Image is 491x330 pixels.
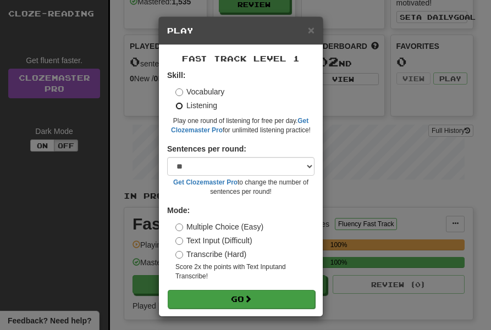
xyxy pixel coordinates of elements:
small: Score 2x the points with Text Input and Transcribe ! [175,262,315,281]
input: Transcribe (Hard) [175,251,183,259]
label: Text Input (Difficult) [175,235,252,246]
label: Vocabulary [175,86,224,97]
a: Get Clozemaster Pro [173,178,238,186]
input: Vocabulary [175,88,183,96]
input: Listening [175,102,183,110]
small: to change the number of sentences per round! [167,178,315,197]
label: Listening [175,100,217,111]
h5: Play [167,25,315,36]
strong: Mode: [167,206,190,215]
strong: Skill: [167,71,185,80]
span: Fast Track Level 1 [182,54,300,63]
span: × [308,24,315,36]
button: Go [168,290,315,309]
label: Sentences per round: [167,143,246,154]
label: Multiple Choice (Easy) [175,221,263,232]
input: Multiple Choice (Easy) [175,223,183,231]
button: Close [308,24,315,36]
small: Play one round of listening for free per day. for unlimited listening practice! [167,116,315,135]
label: Transcribe (Hard) [175,249,246,260]
input: Text Input (Difficult) [175,237,183,245]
